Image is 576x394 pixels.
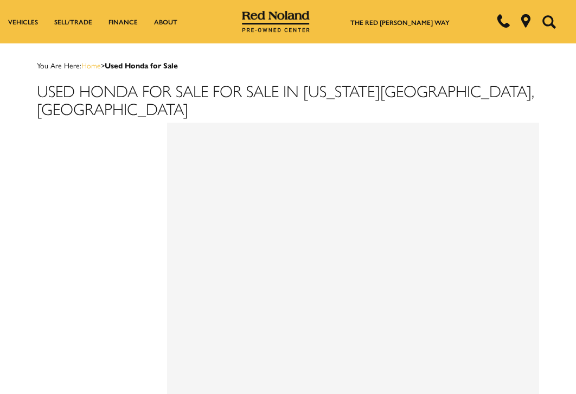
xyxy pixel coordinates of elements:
span: You Are Here: [37,60,178,71]
span: > [81,60,178,71]
a: The Red [PERSON_NAME] Way [350,17,450,27]
div: Breadcrumbs [37,60,539,71]
h1: Used Honda for Sale for Sale in [US_STATE][GEOGRAPHIC_DATA], [GEOGRAPHIC_DATA] [37,81,539,117]
a: Red Noland Pre-Owned [242,15,310,26]
img: Red Noland Pre-Owned [242,11,310,33]
strong: Used Honda for Sale [105,60,178,71]
button: Open the search field [538,1,560,43]
a: Home [81,60,101,71]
